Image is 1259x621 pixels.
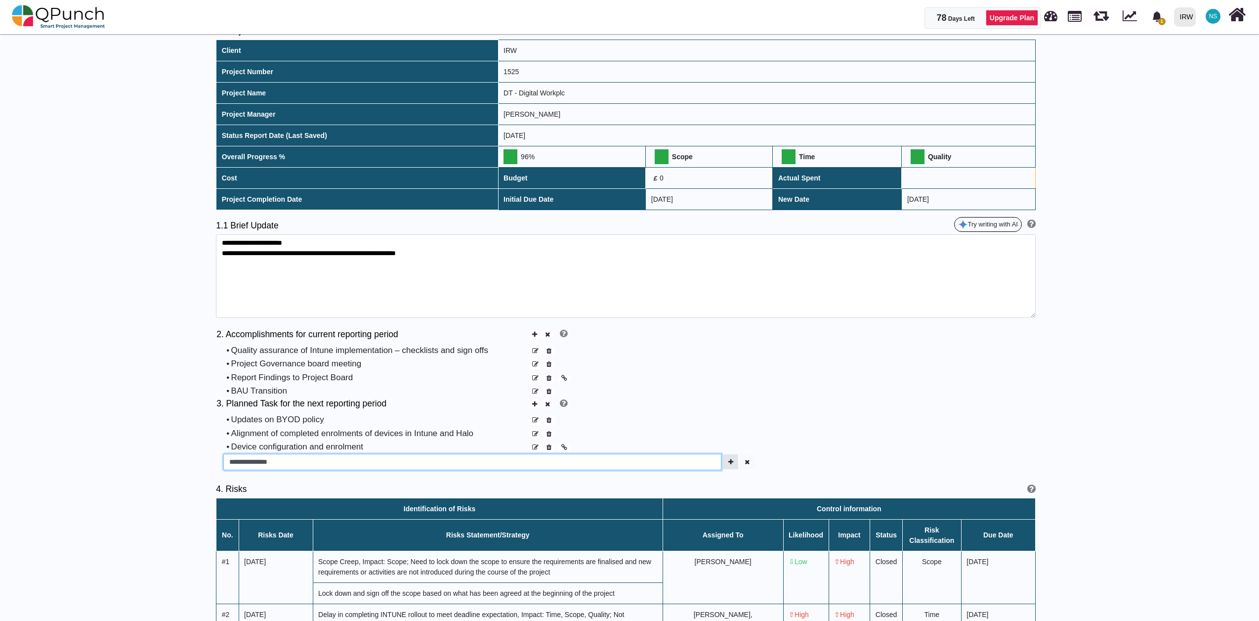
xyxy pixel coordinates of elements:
[789,611,795,619] span: ⇧
[834,558,840,566] span: ⇧
[226,413,527,426] div: •
[958,220,968,229] img: google-gemini-icon.8b74464.png
[231,427,528,440] div: Alignment of completed enrolments of devices in Intune and Halo
[646,189,773,210] td: [DATE]
[902,520,961,551] th: Risk Classification
[646,146,773,168] th: Scope
[834,611,854,619] span: High
[231,371,528,384] div: Report Findings to Project Board
[902,146,1035,168] th: Quality
[773,168,902,189] th: Actual Spent
[318,558,651,576] span: Scope Creep, Impact: Scope; Need to lock down the scope to ensure the requirements are finalised ...
[694,611,753,619] span: [PERSON_NAME]
[663,520,783,551] th: Assigned To
[216,125,498,146] th: Status Report Date (Last Saved)
[961,551,1035,604] td: [DATE]
[1158,18,1166,25] span: 1
[829,520,870,551] th: Impact
[498,125,1035,146] td: [DATE]
[1148,7,1166,25] div: Notification
[1093,5,1109,21] span: Releases
[222,611,230,619] span: #2
[789,558,807,566] span: Low
[216,221,626,231] h5: 1.1 Brief Update
[556,399,567,408] a: Help
[773,189,902,210] th: New Date
[1200,0,1226,32] a: NS
[216,399,527,409] h5: 3. Planned Task for the next reporting period
[1180,8,1193,26] div: IRW
[651,174,664,182] span: 0
[834,611,840,619] span: ⇧
[1206,9,1220,24] span: Nadeem Sheikh
[751,611,753,619] span: ,
[226,357,527,370] div: •
[226,441,527,453] div: •
[834,558,854,566] span: High
[1152,11,1162,22] svg: bell fill
[789,611,809,619] span: High
[556,329,567,339] a: Help
[231,357,528,370] div: Project Governance board meeting
[1024,221,1036,229] a: Help
[773,146,902,168] th: Time
[498,104,1035,125] td: [PERSON_NAME]
[226,344,527,357] div: •
[663,498,1035,520] th: Control information
[789,558,795,566] span: ⇩
[783,520,829,551] th: Likelihood
[1118,0,1146,33] div: Dynamic Report
[498,146,646,168] td: 96%
[216,520,239,551] th: No.
[902,551,961,604] td: Scope
[1024,486,1036,494] a: Help
[216,146,498,168] th: Overall Progress %
[695,558,752,566] span: [PERSON_NAME]
[313,520,663,551] th: Risks Statement/Strategy
[216,61,498,83] th: Project Number
[1146,0,1170,32] a: bell fill1
[313,583,663,604] td: Lock down and sign off the scope based on what has been agreed at the beginning of the project
[986,10,1038,26] a: Upgrade Plan
[498,189,646,210] th: Initial Due Date
[1068,6,1082,22] span: Projects
[948,15,975,22] span: Days Left
[12,2,105,32] img: qpunch-sp.fa6292f.png
[231,441,528,453] div: Device configuration and enrolment
[216,40,498,61] th: Client
[961,520,1035,551] th: Due Date
[1228,5,1246,24] i: Home
[902,189,1035,210] td: [DATE]
[231,385,528,398] div: BAU Transition
[239,551,313,604] td: [DATE]
[1170,0,1200,33] a: IRW
[216,329,527,340] h5: 2. Accomplishments for current reporting period
[226,427,527,440] div: •
[216,498,663,520] th: Identification of Risks
[226,385,527,398] div: •
[498,61,1035,83] td: 1525
[216,484,626,494] h5: 4. Risks
[498,83,1035,104] td: DT - Digital Workplc
[1209,13,1217,19] span: NS
[239,520,313,551] th: Risks Date
[216,168,498,189] th: Cost
[654,175,657,182] b: £
[498,40,1035,61] td: IRW
[870,551,903,604] td: Closed
[231,344,528,357] div: Quality assurance of Intune implementation – checklists and sign offs
[1044,6,1057,21] span: Dashboard
[216,189,498,210] th: Project Completion Date
[231,413,528,426] div: Updates on BYOD policy
[954,217,1022,232] button: Try writing with AI
[216,83,498,104] th: Project Name
[870,520,903,551] th: Status
[222,558,230,566] span: #1
[498,168,646,189] th: Budget
[226,371,527,384] div: •
[936,13,946,23] span: 78
[216,104,498,125] th: Project Manager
